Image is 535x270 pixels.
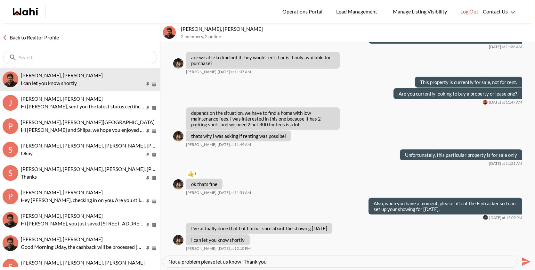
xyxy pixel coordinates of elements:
p: I can let you know shortly [191,237,245,243]
div: aleandro green, Faraz [163,26,176,39]
p: Okay [21,149,145,157]
p: Hi [PERSON_NAME] and Shilpa, we hope you enjoyed your showings! Did the properties meet your crit... [21,126,145,134]
span: [PERSON_NAME], [PERSON_NAME] [21,213,103,219]
p: This property is currently for sale, not for rent. [420,79,517,85]
div: P [3,118,18,134]
p: Good Morning Uday, the cashback will be processed [DATE] and you will get a confirmation email on... [21,243,145,251]
div: Uday Kakkar, Faraz [3,235,18,251]
p: ok thats fine [191,181,217,187]
span: [PERSON_NAME], [PERSON_NAME] [21,236,103,242]
span: [PERSON_NAME], [PERSON_NAME] [21,96,103,102]
span: [PERSON_NAME] [186,190,216,195]
span: [PERSON_NAME], [PERSON_NAME], [PERSON_NAME] [21,259,145,266]
time: 2025-09-19T15:51:30.176Z [218,190,251,195]
p: Unfortunately, this particular property is for sale only [405,152,517,158]
div: aleandro green [173,235,183,245]
p: Are you currently looking to buy a property or lease one? [399,91,517,97]
div: Heidy Jaeger, Faraz [3,212,18,228]
button: Pin [145,82,151,87]
span: 1 [194,171,197,176]
div: S [3,165,18,181]
button: Pin [145,105,151,111]
span: [PERSON_NAME] [186,246,216,251]
button: Archive [151,105,158,111]
button: Archive [151,246,158,251]
time: 2025-09-19T16:10:25.218Z [218,246,251,251]
span: [PERSON_NAME], [PERSON_NAME] [21,72,103,78]
span: [PERSON_NAME], [PERSON_NAME][GEOGRAPHIC_DATA] [21,119,155,125]
img: H [3,212,18,228]
button: Pin [145,222,151,228]
img: a [173,58,183,69]
span: Lead Management [336,7,379,16]
div: P [3,189,18,204]
div: aleandro green, Faraz [3,72,18,87]
time: 2025-09-19T15:37:56.828Z [218,69,251,74]
button: Send [518,254,532,269]
span: Manage Listing Visibility [391,7,449,16]
div: S [3,142,18,157]
button: Reactions: like [188,171,197,176]
p: I've actually done that but I'm not sure about the showing [DATE] [191,225,327,231]
button: Archive [151,152,158,157]
span: [PERSON_NAME], [PERSON_NAME] [21,189,103,195]
span: [PERSON_NAME], [PERSON_NAME], [PERSON_NAME], [PERSON_NAME], [PERSON_NAME] [21,142,229,148]
time: 2025-09-19T15:47:52.990Z [489,100,522,105]
time: 2025-09-19T15:36:03.469Z [489,44,522,49]
span: Log Out [460,7,478,16]
a: Wahi homepage [13,8,38,15]
p: [PERSON_NAME], [PERSON_NAME] [181,26,532,32]
div: Reaction list [186,169,225,179]
button: Archive [151,222,158,228]
span: [PERSON_NAME] [186,142,216,147]
button: Archive [151,175,158,181]
img: a [173,235,183,245]
span: [PERSON_NAME] [186,69,216,74]
time: 2025-09-19T16:09:44.105Z [489,215,522,220]
button: Archive [151,129,158,134]
img: a [173,179,183,190]
input: Search [19,54,142,61]
p: Hi [PERSON_NAME], sent you the latest status certificate via email for lawyer review. Thanks [21,103,145,110]
p: Also, when you have a moment, please fill out the Fintracker so I can set up your showing for [DA... [374,200,517,212]
textarea: Type your message [168,258,513,265]
button: Archive [151,82,158,87]
button: Pin [145,199,151,204]
img: a [173,131,183,141]
p: Hey [PERSON_NAME], checking in on you. Are you still considering a purchase soon? [21,196,145,204]
span: [PERSON_NAME], [PERSON_NAME], [PERSON_NAME], [PERSON_NAME] [21,166,187,172]
button: Pin [145,129,151,134]
button: Archive [151,199,158,204]
img: a [163,26,176,39]
div: J [3,95,18,111]
p: 2 members , 2 online [181,34,532,39]
div: aleandro green [483,215,488,220]
div: aleandro green [173,131,183,141]
time: 2025-09-19T15:49:50.330Z [218,142,251,147]
time: 2025-09-19T15:51:14.147Z [489,161,522,166]
p: are we able to find out if they would rent it or is it only available for purchase? [191,55,335,66]
p: thats why i was asking if renting was possibel [191,133,286,139]
p: I can let you know shortly [21,79,145,87]
img: a [483,215,488,220]
img: F [483,100,488,105]
img: U [3,235,18,251]
div: aleandro green [173,179,183,190]
img: a [3,72,18,87]
button: Pin [145,152,151,157]
p: Thanks [21,173,145,181]
p: Hi [PERSON_NAME], you just saved [STREET_ADDRESS]. Would you like to book a showing or receive mo... [21,220,145,227]
div: Faraz Azam [483,100,488,105]
button: Pin [145,175,151,181]
div: aleandro green [173,58,183,69]
span: Operations Portal [282,7,325,16]
p: depends on the situation. we have to find a home with low maintenance fees. i was interested in t... [191,110,335,127]
button: Pin [145,246,151,251]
